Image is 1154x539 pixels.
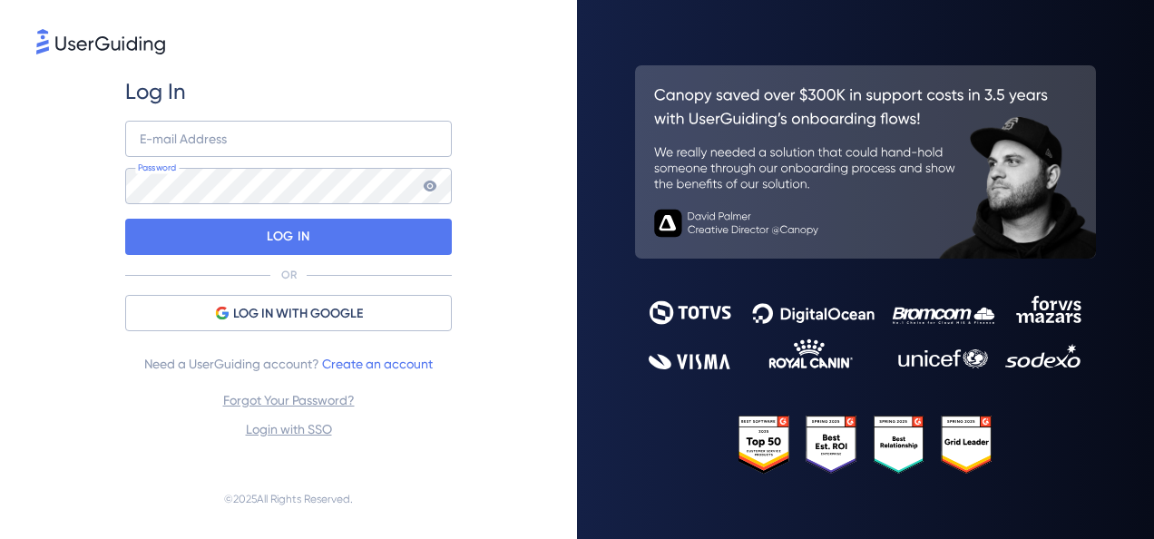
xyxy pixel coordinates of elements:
span: Log In [125,77,186,106]
img: 25303e33045975176eb484905ab012ff.svg [738,416,992,474]
img: 26c0aa7c25a843aed4baddd2b5e0fa68.svg [635,65,1096,258]
span: © 2025 All Rights Reserved. [224,488,353,510]
img: 9302ce2ac39453076f5bc0f2f2ca889b.svg [649,296,1082,369]
img: 8faab4ba6bc7696a72372aa768b0286c.svg [36,29,165,54]
span: LOG IN WITH GOOGLE [233,303,363,325]
a: Forgot Your Password? [223,393,355,407]
a: Create an account [322,357,433,371]
a: Login with SSO [246,422,332,436]
p: LOG IN [267,222,309,251]
p: OR [281,268,297,282]
input: example@company.com [125,121,452,157]
span: Need a UserGuiding account? [144,353,433,375]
